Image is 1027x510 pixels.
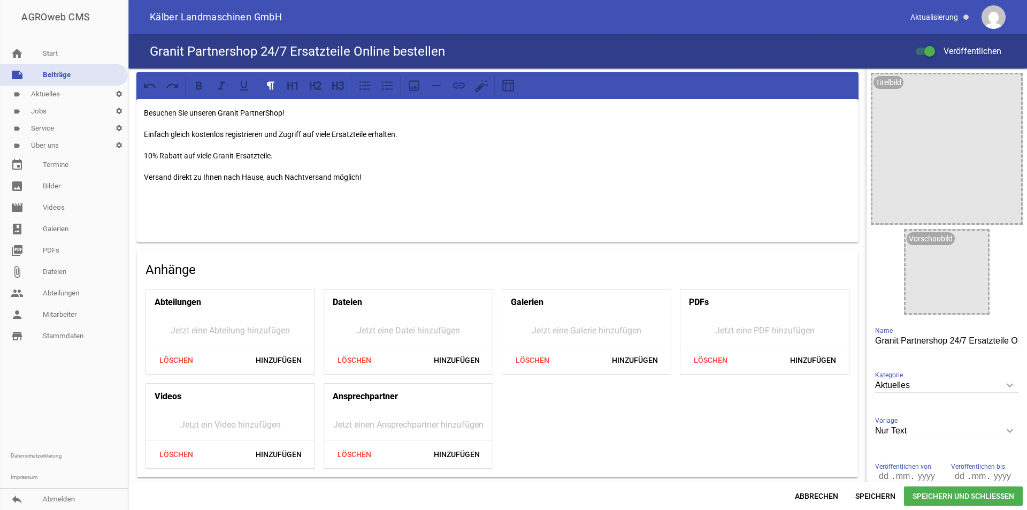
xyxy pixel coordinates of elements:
[425,445,488,464] span: Hinzufügen
[13,142,20,149] i: label
[146,315,315,346] div: Jetzt eine Abteilung hinzufügen
[150,12,282,22] span: Kälber Landmaschinen GmbH
[11,330,24,342] i: store_mall_directory
[247,445,310,464] span: Hinzufügen
[988,469,1015,483] input: yyyy
[951,469,969,483] input: dd
[328,445,380,464] span: Löschen
[11,158,24,171] i: event
[11,47,24,60] i: home
[875,461,931,472] span: Veröffentlichen von
[913,469,939,483] input: yyyy
[110,86,128,103] i: settings
[11,265,24,278] i: attach_file
[13,91,20,98] i: label
[144,106,851,119] p: Besuchen Sie unseren Granit PartnerShop!
[155,294,201,311] h4: Abteilungen
[907,232,955,245] div: Vorschaubild
[144,128,851,141] p: Einfach gleich kostenlos registrieren und Zugriff auf viele Ersatzteile erhalten.
[324,409,493,440] div: Jetzt einen Ansprechpartner hinzufügen
[247,351,310,370] span: Hinzufügen
[150,351,202,370] span: Löschen
[847,486,904,506] span: Speichern
[893,469,913,483] input: mm
[502,315,671,346] div: Jetzt eine Galerie hinzufügen
[507,351,558,370] span: Löschen
[781,351,845,370] span: Hinzufügen
[144,171,851,184] p: Versand direkt zu Ihnen nach Hause, auch Nachtversand möglich!
[11,223,24,235] i: photo_album
[110,137,128,154] i: settings
[11,68,24,81] i: note
[110,103,128,120] i: settings
[685,351,736,370] span: Löschen
[146,409,315,440] div: Jetzt ein Video hinzufügen
[969,469,988,483] input: mm
[145,261,849,278] h4: Anhänge
[150,445,202,464] span: Löschen
[144,149,851,162] p: 10% Rabatt auf viele Granit-Ersatzteile.
[951,461,1005,472] span: Veröffentlichen bis
[875,469,893,483] input: dd
[1001,377,1018,394] i: keyboard_arrow_down
[1001,422,1018,439] i: keyboard_arrow_down
[786,486,847,506] span: Abbrechen
[11,308,24,321] i: person
[328,351,380,370] span: Löschen
[155,388,181,405] h4: Videos
[11,493,24,506] i: reply
[904,486,1023,506] span: Speichern und Schließen
[11,180,24,193] i: image
[333,388,398,405] h4: Ansprechpartner
[511,294,543,311] h4: Galerien
[13,125,20,132] i: label
[11,201,24,214] i: movie
[931,46,1001,56] span: Veröffentlichen
[680,315,849,346] div: Jetzt eine PDF hinzufügen
[11,287,24,300] i: people
[689,294,709,311] h4: PDFs
[13,108,20,115] i: label
[873,76,903,89] div: Titelbild
[324,315,493,346] div: Jetzt eine Datei hinzufügen
[110,120,128,137] i: settings
[11,244,24,257] i: picture_as_pdf
[333,294,362,311] h4: Dateien
[425,351,488,370] span: Hinzufügen
[603,351,666,370] span: Hinzufügen
[150,43,445,60] h4: Granit Partnershop 24/7 Ersatzteile Online bestellen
